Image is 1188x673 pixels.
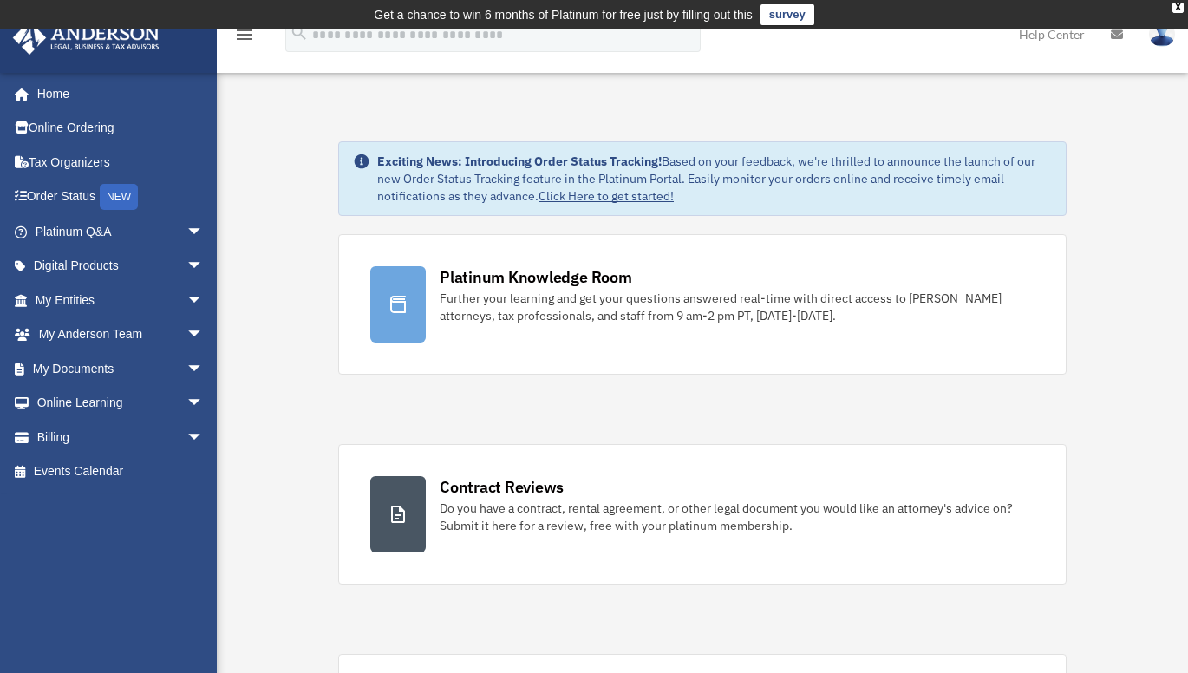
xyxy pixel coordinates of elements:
[186,214,221,250] span: arrow_drop_down
[12,214,230,249] a: Platinum Q&Aarrow_drop_down
[100,184,138,210] div: NEW
[12,111,230,146] a: Online Ordering
[12,317,230,352] a: My Anderson Teamarrow_drop_down
[12,454,230,489] a: Events Calendar
[12,420,230,454] a: Billingarrow_drop_down
[12,386,230,421] a: Online Learningarrow_drop_down
[12,145,230,180] a: Tax Organizers
[186,351,221,387] span: arrow_drop_down
[234,24,255,45] i: menu
[377,153,1052,205] div: Based on your feedback, we're thrilled to announce the launch of our new Order Status Tracking fe...
[338,234,1067,375] a: Platinum Knowledge Room Further your learning and get your questions answered real-time with dire...
[374,4,753,25] div: Get a chance to win 6 months of Platinum for free just by filling out this
[8,21,165,55] img: Anderson Advisors Platinum Portal
[12,249,230,284] a: Digital Productsarrow_drop_down
[186,283,221,318] span: arrow_drop_down
[12,180,230,215] a: Order StatusNEW
[186,249,221,284] span: arrow_drop_down
[234,30,255,45] a: menu
[186,386,221,421] span: arrow_drop_down
[440,290,1035,324] div: Further your learning and get your questions answered real-time with direct access to [PERSON_NAM...
[760,4,814,25] a: survey
[440,476,564,498] div: Contract Reviews
[186,317,221,353] span: arrow_drop_down
[290,23,309,42] i: search
[186,420,221,455] span: arrow_drop_down
[440,266,632,288] div: Platinum Knowledge Room
[12,76,221,111] a: Home
[338,444,1067,585] a: Contract Reviews Do you have a contract, rental agreement, or other legal document you would like...
[12,283,230,317] a: My Entitiesarrow_drop_down
[377,154,662,169] strong: Exciting News: Introducing Order Status Tracking!
[12,351,230,386] a: My Documentsarrow_drop_down
[539,188,674,204] a: Click Here to get started!
[440,500,1035,534] div: Do you have a contract, rental agreement, or other legal document you would like an attorney's ad...
[1172,3,1184,13] div: close
[1149,22,1175,47] img: User Pic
